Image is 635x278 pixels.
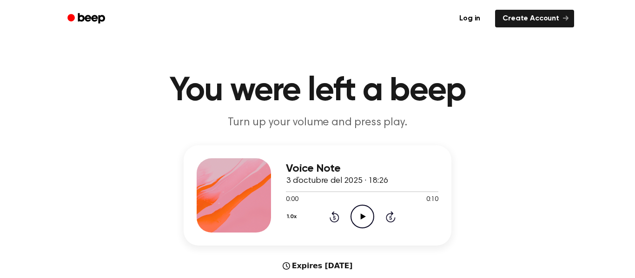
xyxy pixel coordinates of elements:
a: Create Account [495,10,574,27]
span: 0:00 [286,195,298,205]
span: 0:10 [426,195,438,205]
a: Log in [450,8,489,29]
h1: You were left a beep [79,74,556,108]
button: 1.0x [286,209,300,225]
div: Expires [DATE] [283,260,353,272]
h3: Voice Note [286,162,438,175]
a: Beep [61,10,113,28]
p: Turn up your volume and press play. [139,115,496,130]
span: 3 d’octubre del 2025 · 18:26 [286,177,388,185]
